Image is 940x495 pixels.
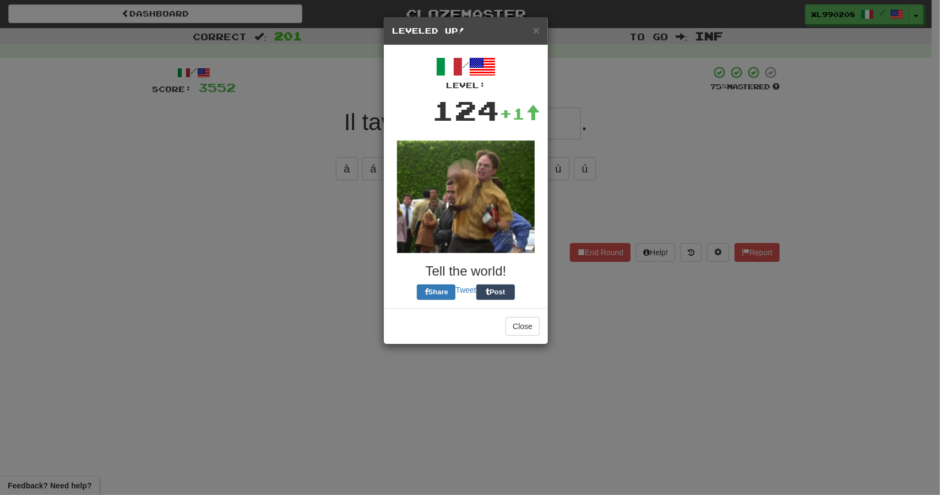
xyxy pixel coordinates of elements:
[506,317,540,336] button: Close
[533,24,540,36] button: Close
[455,286,476,294] a: Tweet
[500,103,541,125] div: +1
[397,141,535,253] img: dwight-38fd9167b88c7212ef5e57fe3c23d517be8a6295dbcd4b80f87bd2b6bd7e5025.gif
[392,53,540,91] div: /
[392,80,540,91] div: Level:
[417,284,455,300] button: Share
[533,24,540,36] span: ×
[432,91,500,130] div: 124
[476,284,515,300] button: Post
[392,264,540,278] h3: Tell the world!
[392,25,540,36] h5: Leveled Up!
